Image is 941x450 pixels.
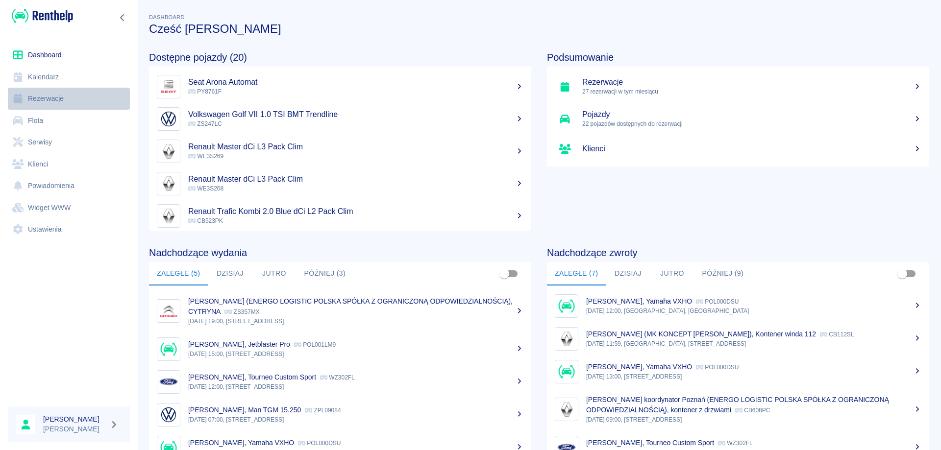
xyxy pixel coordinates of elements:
p: [PERSON_NAME] [43,424,106,434]
h5: Rezerwacje [582,77,921,87]
h4: Nadchodzące wydania [149,247,531,259]
img: Image [159,77,178,96]
p: [DATE] 12:00, [STREET_ADDRESS] [188,382,523,391]
p: [DATE] 12:00, [GEOGRAPHIC_DATA], [GEOGRAPHIC_DATA] [586,307,921,315]
p: [PERSON_NAME], Jetblaster Pro [188,340,290,348]
a: ImageRenault Trafic Kombi 2.0 Blue dCi L2 Pack Clim CB523PK [149,200,531,232]
a: Flota [8,110,130,132]
button: Dzisiaj [606,262,650,285]
span: Dashboard [149,14,185,20]
button: Później (3) [296,262,353,285]
a: Pojazdy22 pojazdów dostępnych do rezerwacji [547,103,929,135]
button: Dzisiaj [208,262,252,285]
h5: Renault Trafic Kombi 2.0 Blue dCi L2 Pack Clim [188,207,523,216]
p: 22 pojazdów dostępnych do rezerwacji [582,119,921,128]
p: [PERSON_NAME], Yamaha VXHO [188,439,294,447]
h6: [PERSON_NAME] [43,414,106,424]
img: Renthelp logo [12,8,73,24]
p: [DATE] 15:00, [STREET_ADDRESS] [188,350,523,358]
a: Image[PERSON_NAME] (MK KONCEPT [PERSON_NAME]), Kontener winda 112 CB112SL[DATE] 11:59, [GEOGRAPHI... [547,322,929,355]
p: [PERSON_NAME], Yamaha VXHO [586,363,692,371]
img: Image [557,330,576,348]
a: Image[PERSON_NAME], Yamaha VXHO POL000DSU[DATE] 12:00, [GEOGRAPHIC_DATA], [GEOGRAPHIC_DATA] [547,289,929,322]
p: [PERSON_NAME], Man TGM 15.250 [188,406,301,414]
img: Image [159,302,178,320]
p: POL000DSU [696,298,739,305]
img: Image [159,142,178,161]
img: Image [159,207,178,225]
img: Image [557,297,576,315]
a: Ustawienia [8,218,130,240]
a: Powiadomienia [8,175,130,197]
h5: Renault Master dCi L3 Pack Clim [188,142,523,152]
h5: Klienci [582,144,921,154]
p: CB112SL [820,331,854,338]
p: [PERSON_NAME], Yamaha VXHO [586,297,692,305]
a: Klienci [547,135,929,163]
img: Image [557,362,576,381]
a: Image[PERSON_NAME], Jetblaster Pro POL001LM9[DATE] 15:00, [STREET_ADDRESS] [149,332,531,365]
h5: Pojazdy [582,110,921,119]
p: WZ302FL [718,440,753,447]
a: Image[PERSON_NAME], Tourneo Custom Sport WZ302FL[DATE] 12:00, [STREET_ADDRESS] [149,365,531,398]
h3: Cześć [PERSON_NAME] [149,22,929,36]
h5: Seat Arona Automat [188,77,523,87]
img: Image [159,174,178,193]
p: POL000DSU [298,440,341,447]
p: POL000DSU [696,364,739,371]
p: CB608PC [735,407,770,414]
img: Image [159,340,178,358]
span: Pokaż przypisane tylko do mnie [893,264,912,283]
button: Zaległe (5) [149,262,208,285]
p: [PERSON_NAME] (MK KONCEPT [PERSON_NAME]), Kontener winda 112 [586,330,816,338]
p: [DATE] 07:00, [STREET_ADDRESS] [188,415,523,424]
img: Image [159,405,178,424]
p: [DATE] 13:00, [STREET_ADDRESS] [586,372,921,381]
p: WZ302FL [320,374,355,381]
button: Jutro [650,262,694,285]
span: WE3S268 [188,185,223,192]
h4: Nadchodzące zwroty [547,247,929,259]
span: ZS247LC [188,120,222,127]
a: Kalendarz [8,66,130,88]
h5: Renault Master dCi L3 Pack Clim [188,174,523,184]
p: [DATE] 09:00, [STREET_ADDRESS] [586,415,921,424]
a: Rezerwacje27 rezerwacji w tym miesiącu [547,71,929,103]
p: ZPL09084 [305,407,341,414]
p: [PERSON_NAME], Tourneo Custom Sport [586,439,714,447]
a: ImageRenault Master dCi L3 Pack Clim WE3S268 [149,167,531,200]
a: Image[PERSON_NAME] koordynator Poznań (ENERGO LOGISTIC POLSKA SPÓŁKA Z OGRANICZONĄ ODPOWIEDZIALNO... [547,388,929,431]
span: Pokaż przypisane tylko do mnie [495,264,514,283]
h4: Dostępne pojazdy (20) [149,51,531,63]
p: ZS357MX [224,308,259,315]
a: Image[PERSON_NAME], Man TGM 15.250 ZPL09084[DATE] 07:00, [STREET_ADDRESS] [149,398,531,431]
p: [PERSON_NAME], Tourneo Custom Sport [188,373,316,381]
img: Image [557,400,576,419]
span: CB523PK [188,217,223,224]
a: Dashboard [8,44,130,66]
p: [DATE] 11:59, [GEOGRAPHIC_DATA], [STREET_ADDRESS] [586,339,921,348]
a: ImageSeat Arona Automat PY8761F [149,71,531,103]
img: Image [159,110,178,128]
h5: Volkswagen Golf VII 1.0 TSI BMT Trendline [188,110,523,119]
button: Później (9) [694,262,751,285]
h4: Podsumowanie [547,51,929,63]
a: Image[PERSON_NAME], Yamaha VXHO POL000DSU[DATE] 13:00, [STREET_ADDRESS] [547,355,929,388]
p: POL001LM9 [294,341,336,348]
p: [DATE] 19:00, [STREET_ADDRESS] [188,317,523,326]
a: Image[PERSON_NAME] (ENERGO LOGISTIC POLSKA SPÓŁKA Z OGRANICZONĄ ODPOWIEDZIALNOŚCIĄ), CYTRYNA ZS35... [149,289,531,332]
span: WE3S269 [188,153,223,160]
button: Zwiń nawigację [115,11,130,24]
a: Widget WWW [8,197,130,219]
p: [PERSON_NAME] (ENERGO LOGISTIC POLSKA SPÓŁKA Z OGRANICZONĄ ODPOWIEDZIALNOŚCIĄ), CYTRYNA [188,297,513,315]
a: Rezerwacje [8,88,130,110]
img: Image [159,373,178,391]
button: Jutro [252,262,296,285]
a: Serwisy [8,131,130,153]
a: Klienci [8,153,130,175]
a: Renthelp logo [8,8,73,24]
a: ImageVolkswagen Golf VII 1.0 TSI BMT Trendline ZS247LC [149,103,531,135]
p: [PERSON_NAME] koordynator Poznań (ENERGO LOGISTIC POLSKA SPÓŁKA Z OGRANICZONĄ ODPOWIEDZIALNOŚCIĄ)... [586,396,889,414]
a: ImageRenault Master dCi L3 Pack Clim WE3S269 [149,135,531,167]
p: 27 rezerwacji w tym miesiącu [582,87,921,96]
